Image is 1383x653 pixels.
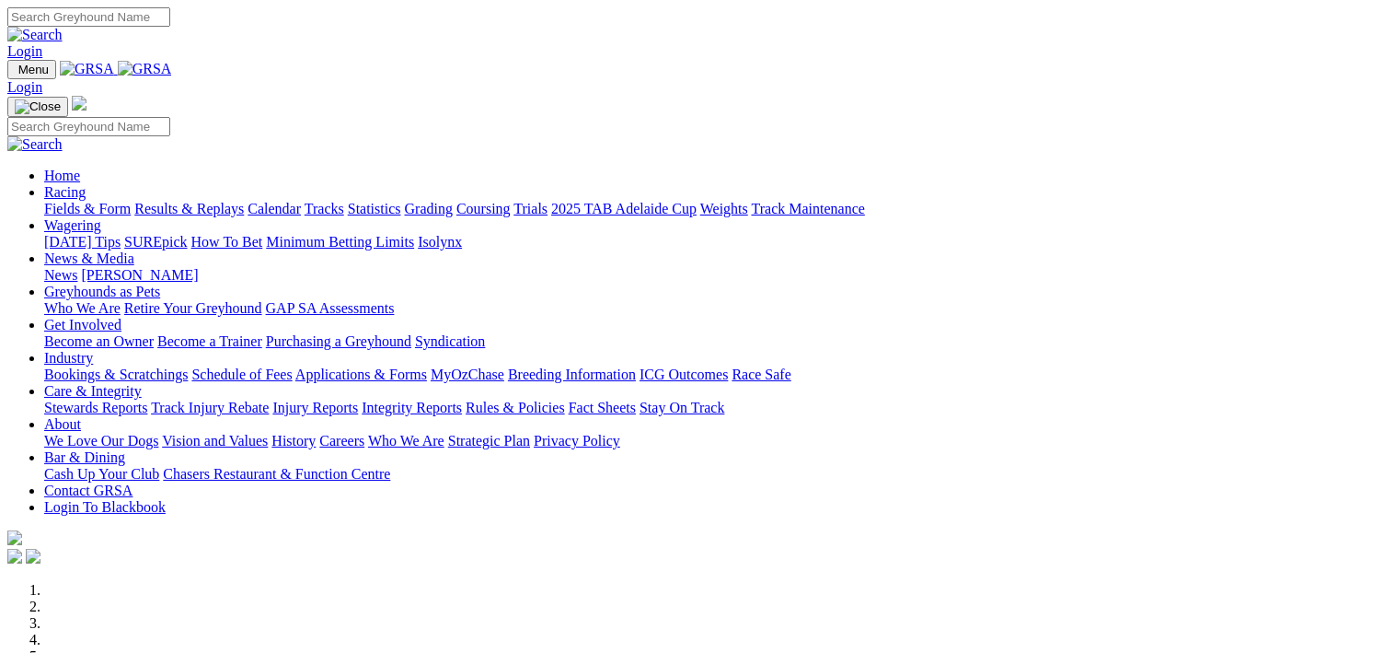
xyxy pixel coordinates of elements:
[431,367,504,382] a: MyOzChase
[7,97,68,117] button: Toggle navigation
[26,549,40,564] img: twitter.svg
[513,201,547,216] a: Trials
[7,117,170,136] input: Search
[191,367,292,382] a: Schedule of Fees
[44,350,93,366] a: Industry
[124,300,262,316] a: Retire Your Greyhound
[44,168,80,183] a: Home
[640,367,728,382] a: ICG Outcomes
[7,79,42,95] a: Login
[15,99,61,114] img: Close
[44,449,125,465] a: Bar & Dining
[44,267,77,283] a: News
[44,234,121,250] a: [DATE] Tips
[7,60,56,79] button: Toggle navigation
[418,234,462,250] a: Isolynx
[118,61,172,77] img: GRSA
[640,400,724,415] a: Stay On Track
[7,549,22,564] img: facebook.svg
[44,201,131,216] a: Fields & Form
[60,61,114,77] img: GRSA
[44,184,86,200] a: Racing
[18,63,49,76] span: Menu
[466,400,565,415] a: Rules & Policies
[157,333,262,349] a: Become a Trainer
[456,201,511,216] a: Coursing
[362,400,462,415] a: Integrity Reports
[44,400,1376,416] div: Care & Integrity
[44,284,160,299] a: Greyhounds as Pets
[162,433,268,449] a: Vision and Values
[266,300,395,316] a: GAP SA Assessments
[448,433,530,449] a: Strategic Plan
[732,367,790,382] a: Race Safe
[368,433,444,449] a: Who We Are
[7,43,42,59] a: Login
[551,201,697,216] a: 2025 TAB Adelaide Cup
[271,433,316,449] a: History
[44,400,147,415] a: Stewards Reports
[319,433,364,449] a: Careers
[44,300,121,316] a: Who We Are
[44,251,134,266] a: News & Media
[534,433,620,449] a: Privacy Policy
[752,201,865,216] a: Track Maintenance
[44,499,166,515] a: Login To Blackbook
[415,333,485,349] a: Syndication
[81,267,198,283] a: [PERSON_NAME]
[7,7,170,27] input: Search
[266,234,414,250] a: Minimum Betting Limits
[295,367,427,382] a: Applications & Forms
[44,300,1376,317] div: Greyhounds as Pets
[248,201,301,216] a: Calendar
[191,234,263,250] a: How To Bet
[44,416,81,432] a: About
[44,466,1376,483] div: Bar & Dining
[44,267,1376,284] div: News & Media
[266,333,411,349] a: Purchasing a Greyhound
[272,400,358,415] a: Injury Reports
[405,201,453,216] a: Grading
[7,531,22,545] img: logo-grsa-white.png
[7,27,63,43] img: Search
[44,333,154,349] a: Become an Owner
[72,96,86,111] img: logo-grsa-white.png
[44,201,1376,217] div: Racing
[44,433,158,449] a: We Love Our Dogs
[508,367,636,382] a: Breeding Information
[44,433,1376,449] div: About
[163,466,390,482] a: Chasers Restaurant & Function Centre
[348,201,401,216] a: Statistics
[44,466,159,482] a: Cash Up Your Club
[151,400,269,415] a: Track Injury Rebate
[134,201,244,216] a: Results & Replays
[124,234,187,250] a: SUREpick
[44,483,133,498] a: Contact GRSA
[44,367,188,382] a: Bookings & Scratchings
[44,383,142,399] a: Care & Integrity
[44,367,1376,383] div: Industry
[700,201,748,216] a: Weights
[44,333,1376,350] div: Get Involved
[7,136,63,153] img: Search
[569,400,636,415] a: Fact Sheets
[44,234,1376,251] div: Wagering
[44,217,101,233] a: Wagering
[44,317,121,332] a: Get Involved
[305,201,344,216] a: Tracks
